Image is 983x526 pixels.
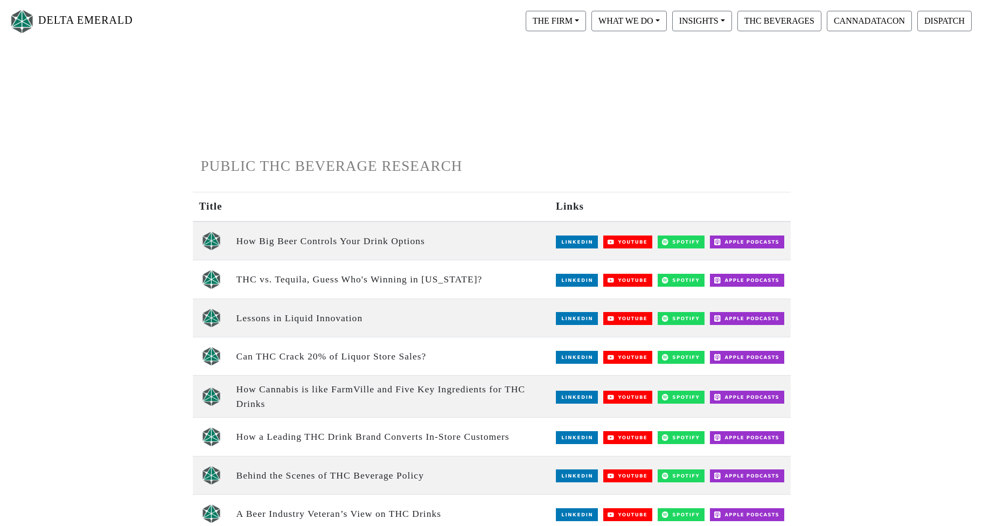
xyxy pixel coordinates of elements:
td: How Cannabis is like FarmVille and Five Key Ingredients for THC Drinks [230,376,550,418]
img: Spotify [658,274,705,287]
th: Links [549,192,790,222]
img: Apple Podcasts [710,469,784,482]
img: unscripted logo [202,269,221,289]
img: YouTube [603,431,652,444]
img: unscripted logo [202,347,221,366]
td: How a Leading THC Drink Brand Converts In-Store Customers [230,418,550,456]
img: Apple Podcasts [710,431,784,444]
img: Apple Podcasts [710,351,784,364]
a: DELTA EMERALD [9,4,133,38]
img: LinkedIn [556,431,598,444]
td: How Big Beer Controls Your Drink Options [230,222,550,260]
img: unscripted logo [202,387,221,406]
button: DISPATCH [917,11,972,31]
img: YouTube [603,508,652,521]
img: YouTube [603,469,652,482]
button: INSIGHTS [672,11,732,31]
img: Spotify [658,391,705,404]
img: Logo [9,7,36,36]
img: YouTube [603,312,652,325]
img: LinkedIn [556,351,598,364]
a: DISPATCH [915,16,974,25]
th: Title [193,192,230,222]
button: WHAT WE DO [591,11,667,31]
img: LinkedIn [556,391,598,404]
td: Can THC Crack 20% of Liquor Store Sales? [230,337,550,376]
img: LinkedIn [556,236,598,248]
img: YouTube [603,351,652,364]
img: Spotify [658,351,705,364]
img: Apple Podcasts [710,274,784,287]
img: Apple Podcasts [710,236,784,248]
td: THC vs. Tequila, Guess Who's Winning in [US_STATE]? [230,260,550,299]
img: Spotify [658,312,705,325]
td: Behind the Scenes of THC Beverage Policy [230,456,550,494]
img: unscripted logo [202,308,221,328]
img: YouTube [603,236,652,248]
img: unscripted logo [202,504,221,523]
img: unscripted logo [202,427,221,446]
button: CANNADATACON [827,11,912,31]
img: LinkedIn [556,274,598,287]
img: LinkedIn [556,469,598,482]
img: Apple Podcasts [710,312,784,325]
img: Apple Podcasts [710,508,784,521]
button: THE FIRM [526,11,586,31]
img: YouTube [603,391,652,404]
img: unscripted logo [202,231,221,251]
img: Spotify [658,236,705,248]
a: THC BEVERAGES [735,16,824,25]
img: LinkedIn [556,312,598,325]
img: Spotify [658,508,705,521]
img: Spotify [658,431,705,444]
td: Lessons in Liquid Innovation [230,299,550,337]
h1: PUBLIC THC BEVERAGE RESEARCH [201,157,783,175]
a: CANNADATACON [824,16,915,25]
img: unscripted logo [202,466,221,485]
img: LinkedIn [556,508,598,521]
img: Apple Podcasts [710,391,784,404]
button: THC BEVERAGES [737,11,821,31]
img: Spotify [658,469,705,482]
img: YouTube [603,274,652,287]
